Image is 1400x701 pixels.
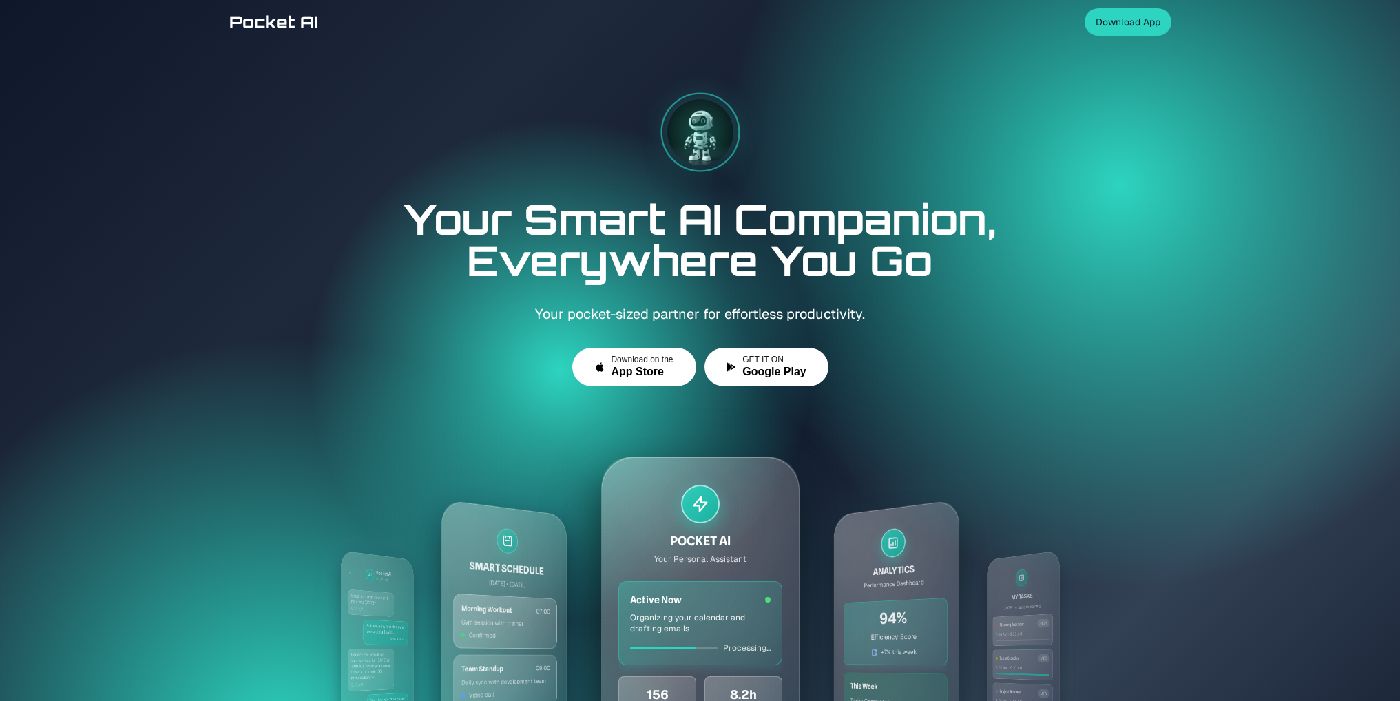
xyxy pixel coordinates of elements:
button: Download App [1085,8,1171,36]
span: Your pocket-sized partner for effortless productivity. [535,305,865,323]
span: Pocket AI [229,11,317,33]
span: GET IT ON [742,355,784,365]
button: GET IT ONGoogle Play [704,348,828,386]
span: App Store [611,365,663,379]
h1: Your Smart AI Companion, Everywhere You Go [229,198,1171,281]
span: Download on the [611,355,673,365]
img: Pocket AI white robot mascot [667,99,733,165]
button: Download on theApp Store [572,348,696,386]
span: Google Play [742,365,806,379]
